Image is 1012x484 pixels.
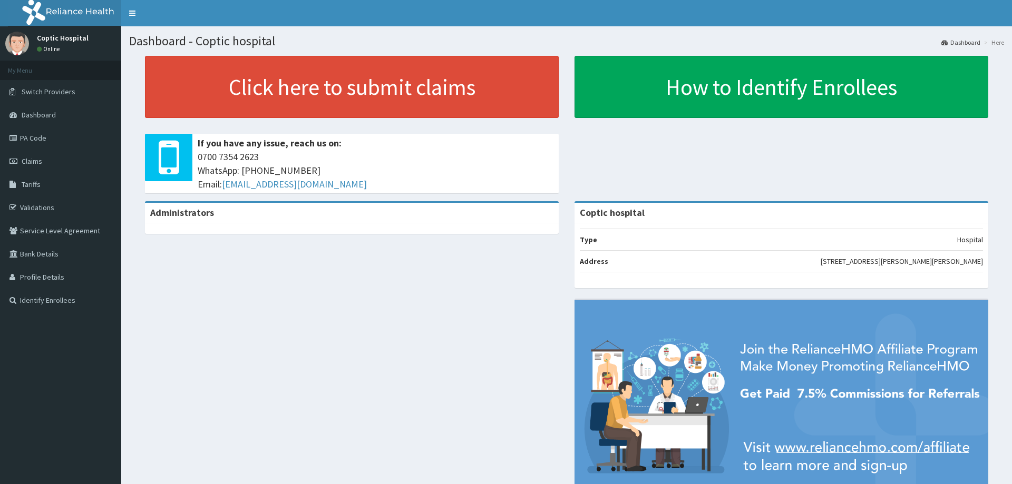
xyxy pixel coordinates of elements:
[145,56,559,118] a: Click here to submit claims
[5,32,29,55] img: User Image
[150,206,214,219] b: Administrators
[129,34,1004,48] h1: Dashboard - Coptic hospital
[957,234,983,245] p: Hospital
[580,235,597,244] b: Type
[575,56,988,118] a: How to Identify Enrollees
[22,87,75,96] span: Switch Providers
[22,156,42,166] span: Claims
[941,38,980,47] a: Dashboard
[22,110,56,120] span: Dashboard
[580,206,645,219] strong: Coptic hospital
[580,256,608,266] b: Address
[981,38,1004,47] li: Here
[222,178,367,190] a: [EMAIL_ADDRESS][DOMAIN_NAME]
[22,180,41,189] span: Tariffs
[198,150,553,191] span: 0700 7354 2623 WhatsApp: [PHONE_NUMBER] Email:
[821,256,983,266] p: [STREET_ADDRESS][PERSON_NAME][PERSON_NAME]
[37,34,89,42] p: Coptic Hospital
[37,45,62,53] a: Online
[198,137,342,149] b: If you have any issue, reach us on:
